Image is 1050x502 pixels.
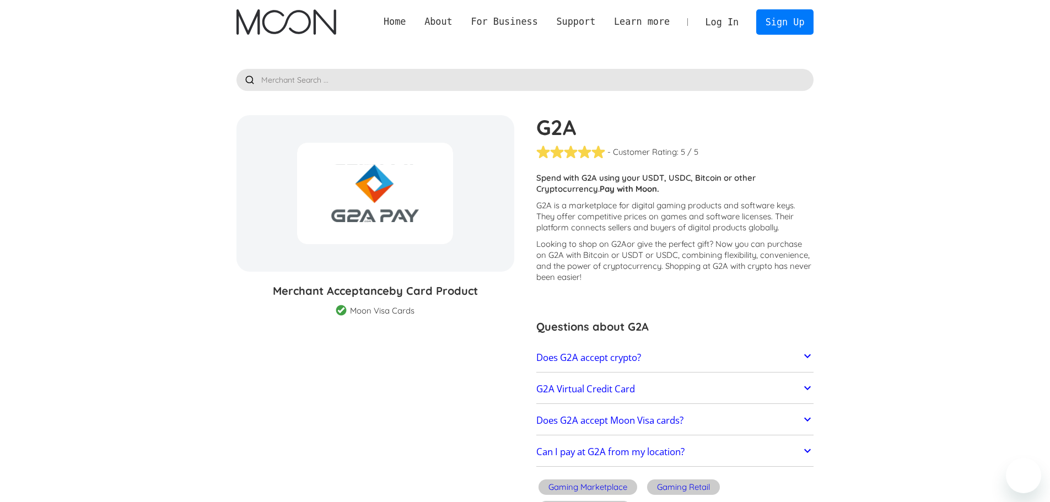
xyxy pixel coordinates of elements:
[536,384,635,395] h2: G2A Virtual Credit Card
[556,15,595,29] div: Support
[536,172,814,195] p: Spend with G2A using your USDT, USDC, Bitcoin or other Cryptocurrency.
[424,15,453,29] div: About
[614,15,670,29] div: Learn more
[389,284,478,298] span: by Card Product
[627,239,709,249] span: or give the perfect gift
[1006,458,1041,493] iframe: Botón para iniciar la ventana de mensajería
[756,9,814,34] a: Sign Up
[536,478,639,499] a: Gaming Marketplace
[536,346,814,369] a: Does G2A accept crypto?
[536,115,814,139] h1: G2A
[536,319,814,335] h3: Questions about G2A
[536,352,641,363] h2: Does G2A accept crypto?
[536,200,814,233] p: G2A is a marketplace for digital gaming products and software keys. They offer competitive prices...
[236,9,336,35] img: Moon Logo
[471,15,537,29] div: For Business
[681,147,685,158] div: 5
[547,15,605,29] div: Support
[607,147,679,158] div: - Customer Rating:
[696,10,748,34] a: Log In
[536,239,814,283] p: Looking to shop on G2A ? Now you can purchase on G2A with Bitcoin or USDT or USDC, combining flex...
[657,482,710,493] div: Gaming Retail
[374,15,415,29] a: Home
[236,9,336,35] a: home
[536,409,814,432] a: Does G2A accept Moon Visa cards?
[645,478,722,499] a: Gaming Retail
[236,69,814,91] input: Merchant Search ...
[536,446,685,457] h2: Can I pay at G2A from my location?
[536,441,814,464] a: Can I pay at G2A from my location?
[536,415,683,426] h2: Does G2A accept Moon Visa cards?
[600,183,659,194] strong: Pay with Moon.
[350,305,414,316] div: Moon Visa Cards
[687,147,698,158] div: / 5
[548,482,627,493] div: Gaming Marketplace
[605,15,679,29] div: Learn more
[415,15,461,29] div: About
[236,283,514,299] h3: Merchant Acceptance
[462,15,547,29] div: For Business
[536,377,814,401] a: G2A Virtual Credit Card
